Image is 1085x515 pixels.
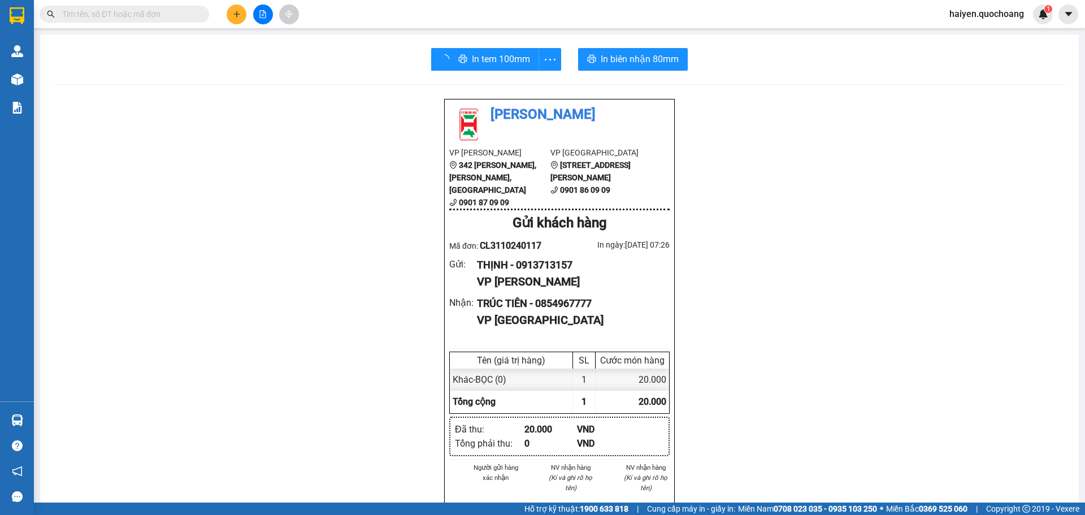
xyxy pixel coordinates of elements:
[455,436,524,451] div: Tổng phải thu :
[539,48,561,71] button: more
[477,257,661,273] div: THỊNH - 0913713157
[560,185,610,194] b: 0901 86 09 09
[477,296,661,311] div: TRÚC TIÊN - 0854967777
[524,436,577,451] div: 0
[550,161,631,182] b: [STREET_ADDRESS][PERSON_NAME]
[1046,5,1050,13] span: 1
[1064,9,1074,19] span: caret-down
[886,503,967,515] span: Miền Bắc
[11,73,23,85] img: warehouse-icon
[581,396,587,407] span: 1
[738,503,877,515] span: Miền Nam
[453,374,506,385] span: Khác - BỌC (0)
[577,436,630,451] div: VND
[431,48,539,71] button: printerIn tem 100mm
[449,213,670,234] div: Gửi khách hàng
[524,503,628,515] span: Hỗ trợ kỹ thuật:
[453,355,570,366] div: Tên (giá trị hàng)
[1044,5,1052,13] sup: 1
[449,257,477,271] div: Gửi :
[637,503,639,515] span: |
[227,5,246,24] button: plus
[550,186,558,194] span: phone
[647,503,735,515] span: Cung cấp máy in - giấy in:
[774,504,877,513] strong: 0708 023 035 - 0935 103 250
[587,54,596,65] span: printer
[11,45,23,57] img: warehouse-icon
[449,146,550,159] li: VP [PERSON_NAME]
[919,504,967,513] strong: 0369 525 060
[279,5,299,24] button: aim
[253,5,273,24] button: file-add
[477,311,661,329] div: VP [GEOGRAPHIC_DATA]
[449,104,489,144] img: logo.jpg
[11,102,23,114] img: solution-icon
[578,48,688,71] button: printerIn biên nhận 80mm
[639,396,666,407] span: 20.000
[12,491,23,502] span: message
[580,504,628,513] strong: 1900 633 818
[940,7,1033,21] span: haiyen.quochoang
[622,462,670,473] li: NV nhận hàng
[480,240,541,251] span: CL3110240117
[624,474,667,492] i: (Kí và ghi rõ họ tên)
[449,104,670,125] li: [PERSON_NAME]
[12,466,23,477] span: notification
[62,8,196,20] input: Tìm tên, số ĐT hoặc mã đơn
[976,503,978,515] span: |
[449,239,559,253] div: Mã đơn:
[1022,505,1030,513] span: copyright
[459,198,509,207] b: 0901 87 09 09
[453,396,496,407] span: Tổng cộng
[285,10,293,18] span: aim
[1058,5,1078,24] button: caret-down
[550,146,652,159] li: VP [GEOGRAPHIC_DATA]
[549,474,592,492] i: (Kí và ghi rõ họ tên)
[11,414,23,426] img: warehouse-icon
[524,422,577,436] div: 20.000
[598,355,666,366] div: Cước món hàng
[880,507,883,511] span: ⚪️
[455,422,524,436] div: Đã thu :
[472,462,520,483] li: Người gửi hàng xác nhận
[10,7,24,24] img: logo-vxr
[576,355,592,366] div: SL
[577,422,630,436] div: VND
[259,10,267,18] span: file-add
[547,462,595,473] li: NV nhận hàng
[596,369,669,391] div: 20.000
[550,161,558,169] span: environment
[233,10,241,18] span: plus
[449,198,457,206] span: phone
[559,239,670,251] div: In ngày: [DATE] 07:26
[477,273,661,291] div: VP [PERSON_NAME]
[47,10,55,18] span: search
[449,161,536,194] b: 342 [PERSON_NAME], [PERSON_NAME], [GEOGRAPHIC_DATA]
[458,54,467,65] span: printer
[1038,9,1048,19] img: icon-new-feature
[12,440,23,451] span: question-circle
[539,53,561,67] span: more
[449,296,477,310] div: Nhận :
[573,369,596,391] div: 1
[440,54,454,63] span: loading
[449,161,457,169] span: environment
[472,52,530,66] span: In tem 100mm
[601,52,679,66] span: In biên nhận 80mm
